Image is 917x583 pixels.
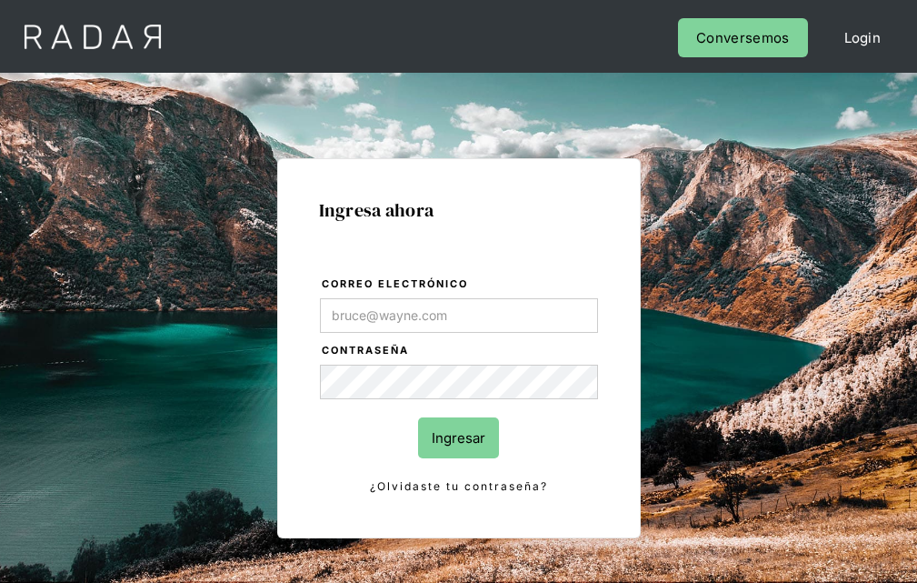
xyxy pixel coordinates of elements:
a: Conversemos [678,18,807,57]
a: ¿Olvidaste tu contraseña? [320,477,598,497]
a: Login [826,18,900,57]
label: Correo electrónico [322,276,598,294]
form: Login Form [319,275,599,497]
label: Contraseña [322,342,598,360]
input: bruce@wayne.com [320,298,598,333]
h1: Ingresa ahora [319,200,599,220]
input: Ingresar [418,417,499,458]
